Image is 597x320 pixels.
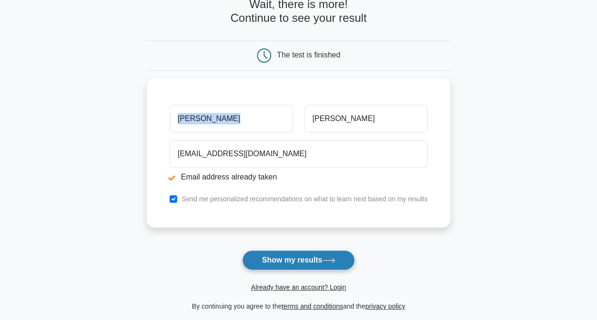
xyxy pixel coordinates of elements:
input: Email [170,140,427,168]
input: Last name [304,105,427,132]
button: Show my results [242,250,354,270]
a: terms and conditions [282,302,343,310]
label: Send me personalized recommendations on what to learn next based on my results [181,195,427,203]
div: The test is finished [277,51,340,59]
a: privacy policy [365,302,405,310]
input: First name [170,105,293,132]
div: By continuing you agree to the and the [141,301,456,312]
a: Already have an account? Login [251,283,346,291]
li: Email address already taken [170,171,427,183]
